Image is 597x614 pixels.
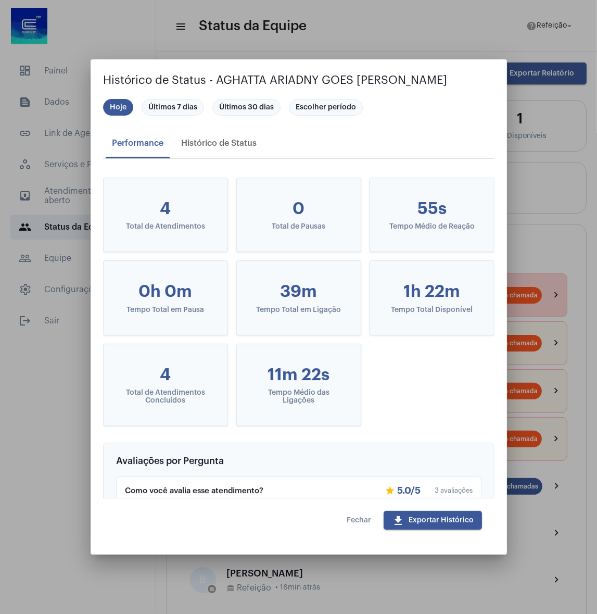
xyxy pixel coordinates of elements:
div: Como você avalia esse atendimento? [125,486,376,495]
h3: Avaliações por Pergunta [116,456,481,466]
span: 5.0/5 [397,485,421,496]
mat-chip: Escolher período [289,99,363,116]
mat-icon: star [385,485,395,496]
div: 55s [387,199,477,219]
div: Histórico de Status [181,139,257,148]
div: 1h 22m [387,282,477,302]
div: Tempo Total em Ligação [253,306,344,314]
mat-chip: Hoje [103,99,133,116]
div: 0 [253,199,344,219]
mat-chip-list: Seleção de período [103,97,494,118]
div: 4 [120,199,211,219]
mat-icon: download [392,515,404,527]
button: Fechar [338,511,379,530]
mat-chip: Últimos 30 dias [212,99,281,116]
div: Performance [112,139,163,148]
mat-chip: Últimos 7 dias [142,99,204,116]
div: Total de Atendimentos [120,223,211,231]
div: 4 [120,365,211,385]
button: Exportar Histórico [384,511,482,530]
span: Fechar [347,517,371,524]
div: Total de Pausas [253,223,344,231]
div: 11m 22s [253,365,344,385]
div: 3 avaliações [431,487,473,494]
div: Tempo Médio das Ligações [253,389,344,405]
div: Tempo Médio de Reação [387,223,477,231]
div: Tempo Total Disponível [387,306,477,314]
h2: Histórico de Status - AGHATTA ARIADNY GOES [PERSON_NAME] [103,72,494,89]
div: 0h 0m [120,282,211,302]
div: 39m [253,282,344,302]
div: Total de Atendimentos Concluídos [120,389,211,405]
span: Exportar Histórico [392,517,474,524]
div: Tempo Total em Pausa [120,306,211,314]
